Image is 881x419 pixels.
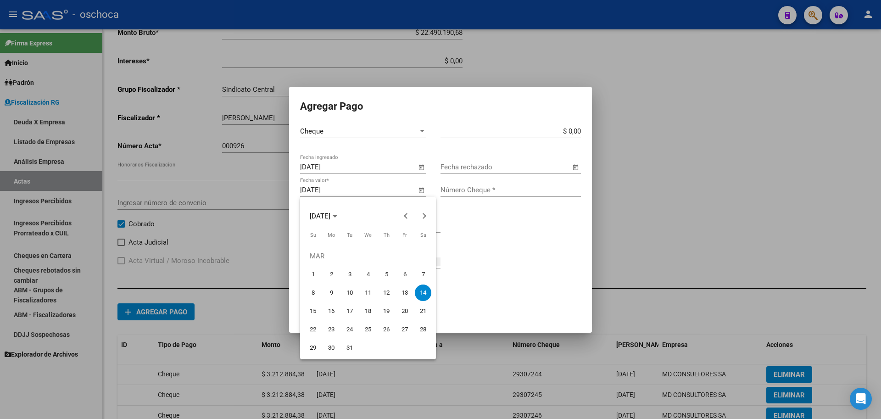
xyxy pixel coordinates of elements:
button: March 14, 2026 [414,284,432,302]
button: March 16, 2026 [322,302,340,320]
button: March 29, 2026 [304,339,322,357]
button: Choose month and year [306,208,341,224]
button: Next month [415,207,434,225]
span: Tu [347,232,352,238]
button: March 18, 2026 [359,302,377,320]
span: Sa [420,232,426,238]
button: March 20, 2026 [396,302,414,320]
span: 24 [341,321,358,338]
div: Open Intercom Messenger [850,388,872,410]
span: 19 [378,303,395,319]
button: March 24, 2026 [340,320,359,339]
button: March 22, 2026 [304,320,322,339]
td: MAR [304,247,432,265]
span: 28 [415,321,431,338]
span: 3 [341,266,358,283]
button: March 19, 2026 [377,302,396,320]
span: 11 [360,285,376,301]
button: March 25, 2026 [359,320,377,339]
span: 14 [415,285,431,301]
span: 6 [396,266,413,283]
span: 2 [323,266,340,283]
span: 26 [378,321,395,338]
span: 30 [323,340,340,356]
span: 23 [323,321,340,338]
button: March 23, 2026 [322,320,340,339]
span: 5 [378,266,395,283]
span: 8 [305,285,321,301]
span: 10 [341,285,358,301]
span: Th [384,232,390,238]
span: 17 [341,303,358,319]
button: March 26, 2026 [377,320,396,339]
span: 7 [415,266,431,283]
span: 18 [360,303,376,319]
button: March 13, 2026 [396,284,414,302]
button: March 17, 2026 [340,302,359,320]
span: 29 [305,340,321,356]
button: March 9, 2026 [322,284,340,302]
button: March 31, 2026 [340,339,359,357]
span: 12 [378,285,395,301]
span: Su [310,232,316,238]
button: March 5, 2026 [377,265,396,284]
span: 15 [305,303,321,319]
button: March 7, 2026 [414,265,432,284]
span: 1 [305,266,321,283]
button: March 11, 2026 [359,284,377,302]
span: 4 [360,266,376,283]
button: March 28, 2026 [414,320,432,339]
button: March 1, 2026 [304,265,322,284]
button: March 2, 2026 [322,265,340,284]
span: 27 [396,321,413,338]
button: March 10, 2026 [340,284,359,302]
span: 22 [305,321,321,338]
button: March 6, 2026 [396,265,414,284]
button: March 3, 2026 [340,265,359,284]
span: 25 [360,321,376,338]
span: Mo [328,232,335,238]
span: 21 [415,303,431,319]
span: 16 [323,303,340,319]
button: Previous month [397,207,415,225]
button: March 4, 2026 [359,265,377,284]
button: March 15, 2026 [304,302,322,320]
span: Fr [402,232,407,238]
button: March 30, 2026 [322,339,340,357]
span: 9 [323,285,340,301]
span: [DATE] [310,212,330,220]
span: 31 [341,340,358,356]
button: March 21, 2026 [414,302,432,320]
span: 13 [396,285,413,301]
button: March 12, 2026 [377,284,396,302]
button: March 27, 2026 [396,320,414,339]
span: We [364,232,372,238]
button: March 8, 2026 [304,284,322,302]
span: 20 [396,303,413,319]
